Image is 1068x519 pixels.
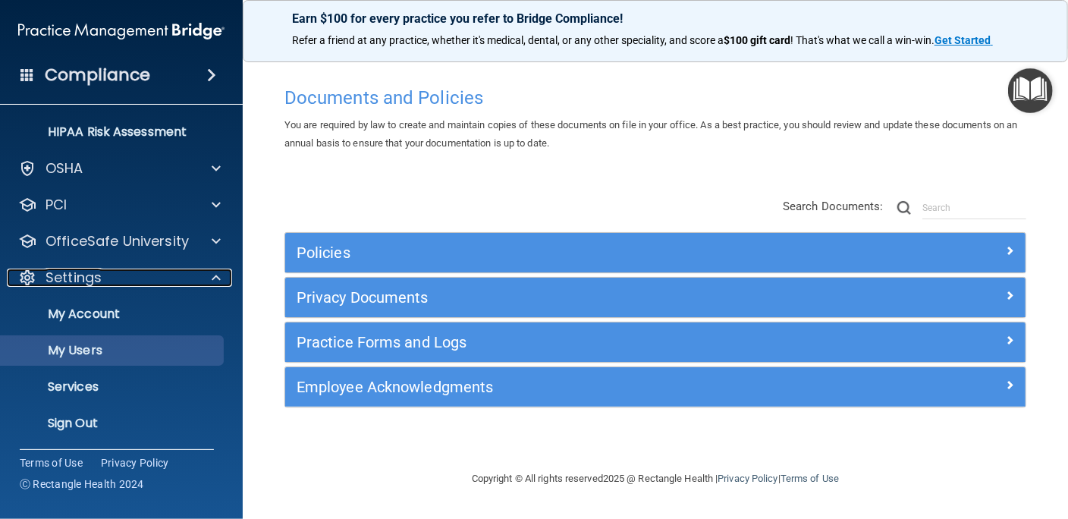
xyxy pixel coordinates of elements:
[718,473,777,484] a: Privacy Policy
[18,196,221,214] a: PCI
[284,88,1026,108] h4: Documents and Policies
[10,343,217,358] p: My Users
[297,375,1014,399] a: Employee Acknowledgments
[297,379,829,395] h5: Employee Acknowledgments
[292,34,724,46] span: Refer a friend at any practice, whether it's medical, dental, or any other speciality, and score a
[292,11,1019,26] p: Earn $100 for every practice you refer to Bridge Compliance!
[897,201,911,215] img: ic-search.3b580494.png
[297,330,1014,354] a: Practice Forms and Logs
[46,159,83,178] p: OSHA
[922,197,1026,219] input: Search
[20,477,144,492] span: Ⓒ Rectangle Health 2024
[45,64,150,86] h4: Compliance
[46,232,189,250] p: OfficeSafe University
[297,289,829,306] h5: Privacy Documents
[297,285,1014,310] a: Privacy Documents
[781,473,839,484] a: Terms of Use
[46,269,102,287] p: Settings
[284,119,1018,149] span: You are required by law to create and maintain copies of these documents on file in your office. ...
[101,455,169,470] a: Privacy Policy
[20,455,83,470] a: Terms of Use
[934,34,991,46] strong: Get Started
[10,416,217,431] p: Sign Out
[297,244,829,261] h5: Policies
[10,379,217,395] p: Services
[10,307,217,322] p: My Account
[297,241,1014,265] a: Policies
[724,34,790,46] strong: $100 gift card
[379,455,932,503] div: Copyright © All rights reserved 2025 @ Rectangle Health | |
[46,196,67,214] p: PCI
[934,34,993,46] a: Get Started
[10,124,217,140] p: HIPAA Risk Assessment
[18,16,225,46] img: PMB logo
[18,232,221,250] a: OfficeSafe University
[18,159,221,178] a: OSHA
[18,269,221,287] a: Settings
[297,334,829,351] h5: Practice Forms and Logs
[790,34,934,46] span: ! That's what we call a win-win.
[783,200,884,213] span: Search Documents:
[1008,68,1053,113] button: Open Resource Center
